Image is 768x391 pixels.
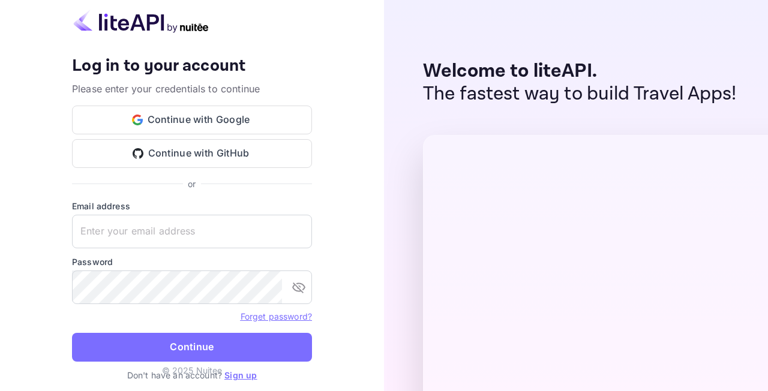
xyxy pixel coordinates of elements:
h4: Log in to your account [72,56,312,77]
a: Forget password? [241,311,312,321]
input: Enter your email address [72,215,312,248]
p: Please enter your credentials to continue [72,82,312,96]
button: Continue with Google [72,106,312,134]
p: © 2025 Nuitee [162,364,223,377]
label: Email address [72,200,312,212]
p: The fastest way to build Travel Apps! [423,83,737,106]
p: Don't have an account? [72,369,312,381]
a: Sign up [224,370,257,380]
button: toggle password visibility [287,275,311,299]
p: Welcome to liteAPI. [423,60,737,83]
button: Continue with GitHub [72,139,312,168]
button: Continue [72,333,312,362]
img: liteapi [72,10,210,33]
label: Password [72,255,312,268]
p: or [188,178,196,190]
a: Forget password? [241,310,312,322]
